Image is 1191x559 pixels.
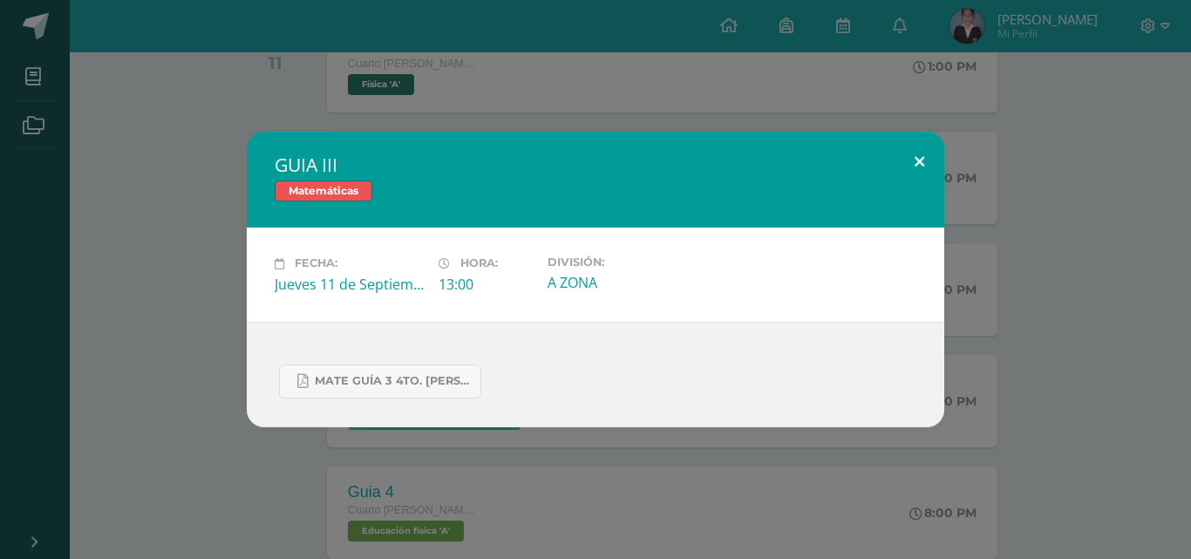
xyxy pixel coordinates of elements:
[275,153,916,177] h2: GUIA III
[548,273,698,292] div: A ZONA
[895,132,944,191] button: Close (Esc)
[460,257,498,270] span: Hora:
[548,256,698,269] label: División:
[295,257,337,270] span: Fecha:
[279,365,481,399] a: MATE GUÍA 3 4TO. [PERSON_NAME].docx.pdf
[275,181,372,201] span: Matemáticas
[315,374,472,388] span: MATE GUÍA 3 4TO. [PERSON_NAME].docx.pdf
[439,275,534,294] div: 13:00
[275,275,425,294] div: Jueves 11 de Septiembre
